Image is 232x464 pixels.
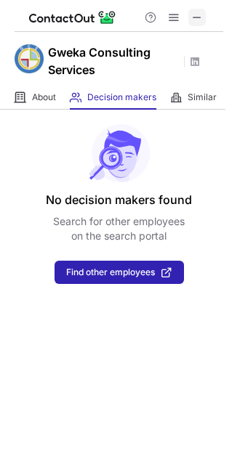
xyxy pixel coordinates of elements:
[53,214,185,243] p: Search for other employees on the search portal
[48,44,179,78] h1: Gweka Consulting Services
[55,261,184,284] button: Find other employees
[46,191,192,208] header: No decision makers found
[29,9,116,26] img: ContactOut v5.3.10
[87,91,156,103] span: Decision makers
[15,44,44,73] img: 7c6100e4cfc3dba9e7d15b47de1f604e
[88,124,151,182] img: No leads found
[66,267,155,277] span: Find other employees
[188,91,217,103] span: Similar
[32,91,56,103] span: About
